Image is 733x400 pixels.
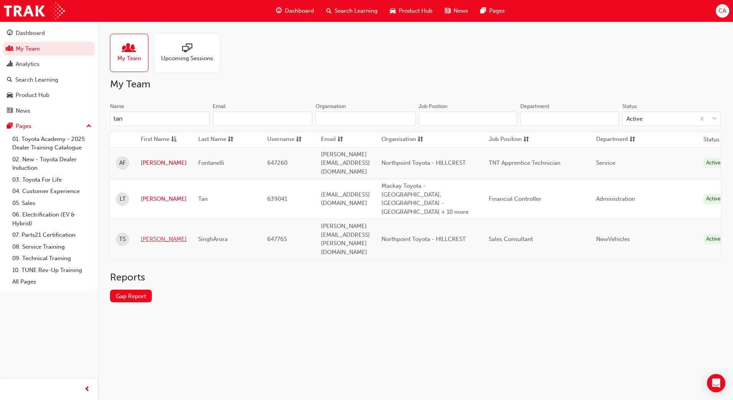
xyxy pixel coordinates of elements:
[439,3,474,19] a: news-iconNews
[316,103,346,110] div: Organisation
[384,3,439,19] a: car-iconProduct Hub
[141,195,187,203] a: [PERSON_NAME]
[7,108,13,115] span: news-icon
[596,135,638,144] button: Departmentsorting-icon
[316,111,415,126] input: Organisation
[703,135,720,144] th: Status
[7,77,12,84] span: search-icon
[489,135,531,144] button: Job Positionsorting-icon
[596,195,635,202] span: Administration
[267,195,287,202] span: 639041
[3,119,95,133] button: Pages
[7,61,13,68] span: chart-icon
[321,191,370,207] span: [EMAIL_ADDRESS][DOMAIN_NAME]
[270,3,320,19] a: guage-iconDashboard
[712,114,717,124] span: down-icon
[228,135,233,144] span: sorting-icon
[276,6,282,16] span: guage-icon
[3,26,95,40] a: Dashboard
[124,43,134,54] span: people-icon
[321,135,336,144] span: Email
[480,6,486,16] span: pages-icon
[7,30,13,37] span: guage-icon
[419,103,447,110] div: Job Position
[454,7,468,15] span: News
[161,54,213,63] span: Upcoming Sessions
[119,159,126,167] span: AF
[110,271,721,284] h2: Reports
[703,158,723,168] div: Active
[267,135,309,144] button: Usernamesorting-icon
[198,195,208,202] span: Tan
[110,78,721,90] h2: My Team
[381,135,424,144] button: Organisationsorting-icon
[489,195,541,202] span: Financial Controller
[9,252,95,264] a: 09. Technical Training
[141,235,187,244] a: [PERSON_NAME]
[285,7,314,15] span: Dashboard
[141,159,187,167] a: [PERSON_NAME]
[716,4,729,18] button: CA
[622,103,637,110] div: Status
[213,103,226,110] div: Email
[9,185,95,197] a: 04. Customer Experience
[7,46,13,52] span: people-icon
[337,135,343,144] span: sorting-icon
[4,2,65,20] img: Trak
[489,135,522,144] span: Job Position
[321,151,370,175] span: [PERSON_NAME][EMAIL_ADDRESS][DOMAIN_NAME]
[15,75,58,84] div: Search Learning
[3,88,95,102] a: Product Hub
[419,111,518,126] input: Job Position
[267,236,287,243] span: 647765
[489,159,560,166] span: TNT Apprentice Technician
[520,103,549,110] div: Department
[198,236,228,243] span: SinghArora
[703,234,723,244] div: Active
[626,115,643,123] div: Active
[16,60,39,69] div: Analytics
[445,6,450,16] span: news-icon
[16,122,31,131] div: Pages
[381,135,416,144] span: Organisation
[16,91,49,100] div: Product Hub
[320,3,384,19] a: search-iconSearch Learning
[119,235,126,244] span: TS
[141,135,183,144] button: First Nameasc-icon
[296,135,302,144] span: sorting-icon
[321,135,363,144] button: Emailsorting-icon
[9,209,95,229] a: 06. Electrification (EV & Hybrid)
[596,236,630,243] span: NewVehicles
[198,135,240,144] button: Last Namesorting-icon
[9,154,95,174] a: 02. New - Toyota Dealer Induction
[381,182,468,215] span: Mackay Toyota - [GEOGRAPHIC_DATA], [GEOGRAPHIC_DATA] - [GEOGRAPHIC_DATA] + 10 more
[7,92,13,99] span: car-icon
[489,236,533,243] span: Sales Consultant
[267,135,294,144] span: Username
[198,135,226,144] span: Last Name
[390,6,396,16] span: car-icon
[16,107,30,115] div: News
[110,290,152,302] a: Gap Report
[474,3,511,19] a: pages-iconPages
[7,123,13,130] span: pages-icon
[9,229,95,241] a: 07. Parts21 Certification
[718,7,726,15] span: CA
[110,34,154,72] a: My Team
[141,135,169,144] span: First Name
[707,374,725,392] div: Open Intercom Messenger
[9,174,95,186] a: 03. Toyota For Life
[3,57,95,71] a: Analytics
[213,111,312,126] input: Email
[16,29,45,38] div: Dashboard
[3,25,95,119] button: DashboardMy TeamAnalyticsSearch LearningProduct HubNews
[110,111,210,126] input: Name
[3,104,95,118] a: News
[3,73,95,87] a: Search Learning
[596,135,628,144] span: Department
[154,34,226,72] a: Upcoming Sessions
[9,197,95,209] a: 05. Sales
[321,223,370,256] span: [PERSON_NAME][EMAIL_ADDRESS][PERSON_NAME][DOMAIN_NAME]
[9,264,95,276] a: 10. TUNE Rev-Up Training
